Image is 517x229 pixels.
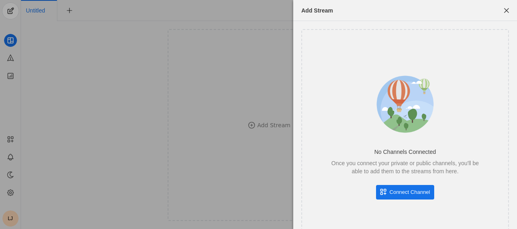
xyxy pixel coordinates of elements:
img: airballons.png [370,69,441,140]
div: No Channels Connected [374,148,436,156]
div: Add Stream [301,6,333,15]
p: Once you connect your private or public channels, you'll be able to add them to the streams from ... [328,159,482,175]
button: Connect Channel [376,185,434,200]
span: Connect Channel [389,188,430,196]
